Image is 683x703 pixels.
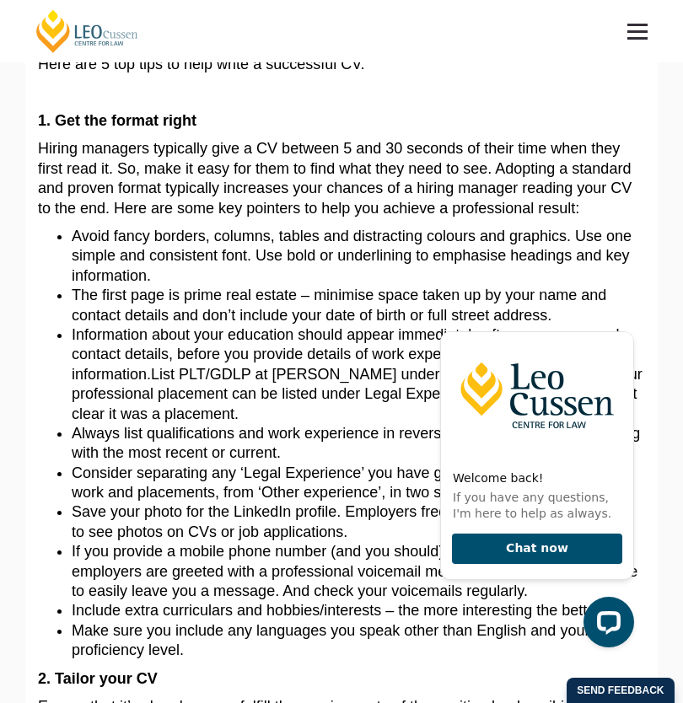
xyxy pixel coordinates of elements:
span: want to see photos on CVs or job applications. [72,503,633,539]
span: Avoid fancy borders, columns, tables and distracting colours and graphics. Use one simple and con... [72,228,632,284]
span: If you provide a mobile phone number (and you should), make sure that potential employers are gre... [72,543,637,599]
p: Here are 5 top tips to help write a successful CV. [38,55,645,74]
span: 2. Tailor your CV [38,670,158,687]
span: Always list qualifications and work experience in reverse chronological order, starting with the ... [72,425,640,461]
span: Make sure you include any languages you speak other than English and your proficiency level. [72,622,589,658]
span: Consider separating any ‘Legal Experience’ you have gained, including voluntary work and placemen... [72,464,622,501]
span: Information about your education should appear immediately after your name and contact details, b... [72,326,619,383]
span: The first page is prime real estate – minimise space taken up by your name and contact details an... [72,287,606,323]
span: 1. Get the format right [38,112,196,129]
span: Include extra curriculars and hobbies/interests – the more interesting the better. [72,602,604,619]
a: [PERSON_NAME] Centre for Law [34,8,141,54]
span: List PLT/GDLP at [PERSON_NAME] under your Education heading. Your professional placement can be l... [72,366,643,422]
iframe: LiveChat chat widget [427,301,641,661]
span: Hiring managers typically give a CV between 5 and 30 seconds of their time when they first read i... [38,140,632,216]
span: Save your photo for the LinkedIn profile. Employers frequently tell us they [72,503,564,520]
